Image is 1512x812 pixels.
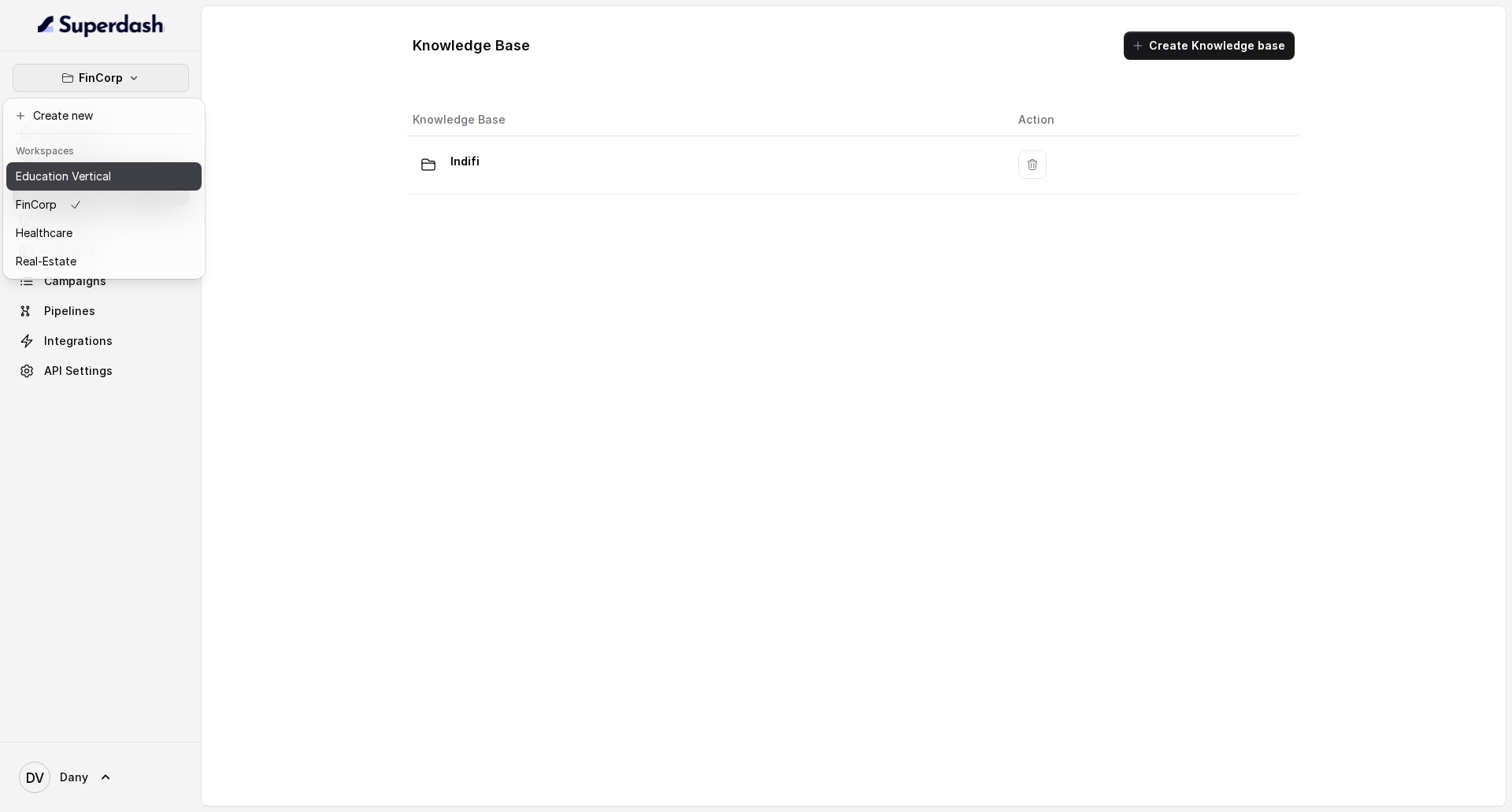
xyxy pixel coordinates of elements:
[6,137,202,162] header: Workspaces
[79,69,123,87] p: FinCorp
[6,102,202,130] button: Create new
[16,224,72,243] p: Healthcare
[3,98,205,279] div: FinCorp
[16,167,111,186] p: Education Vertical
[16,252,76,271] p: Real-Estate
[16,195,57,214] p: FinCorp
[13,64,189,92] button: FinCorp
